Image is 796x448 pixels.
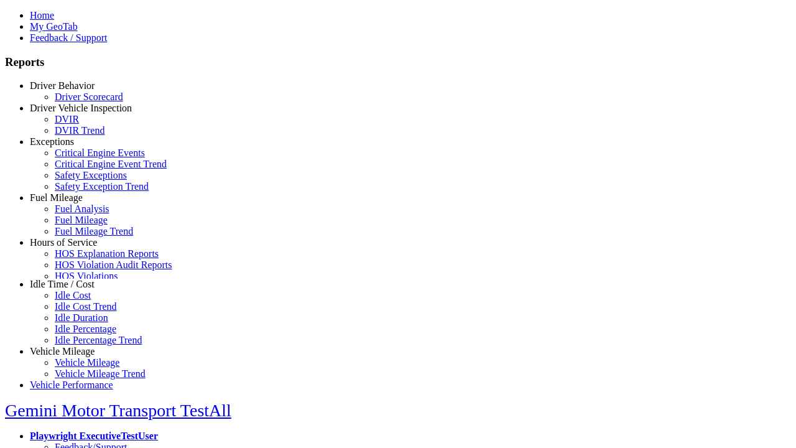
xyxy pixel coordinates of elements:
a: Safety Exceptions [55,170,127,180]
a: Vehicle Mileage [55,357,119,368]
a: Idle Cost Trend [55,301,117,312]
a: DVIR [55,114,79,124]
a: Safety Exception Trend [55,181,149,192]
a: Fuel Mileage [55,215,108,225]
a: Critical Engine Event Trend [55,159,167,169]
a: Idle Percentage Trend [55,335,142,345]
a: Idle Cost [55,290,91,301]
a: Driver Vehicle Inspection [30,103,132,113]
a: HOS Explanation Reports [55,248,159,259]
a: Gemini Motor Transport TestAll [5,401,231,420]
a: Hours of Service [30,237,97,248]
a: Fuel Analysis [55,203,109,214]
a: Home [30,10,54,21]
a: Idle Percentage [55,324,116,334]
a: HOS Violations [55,271,118,281]
a: Driver Scorecard [55,91,123,102]
a: Vehicle Mileage Trend [55,368,146,379]
a: Driver Behavior [30,80,95,91]
h3: Reports [5,55,791,69]
a: Idle Duration [55,312,108,323]
a: HOS Violation Audit Reports [55,259,172,270]
a: My GeoTab [30,21,78,32]
a: Playwright ExecutiveTestUser [30,431,158,441]
a: Fuel Mileage Trend [55,226,133,236]
a: Idle Time / Cost [30,279,95,289]
a: Feedback / Support [30,32,107,43]
a: Critical Engine Events [55,147,145,158]
a: Fuel Mileage [30,192,83,203]
a: Exceptions [30,136,74,147]
a: Vehicle Mileage [30,346,95,357]
a: Vehicle Performance [30,380,113,390]
a: DVIR Trend [55,125,104,136]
